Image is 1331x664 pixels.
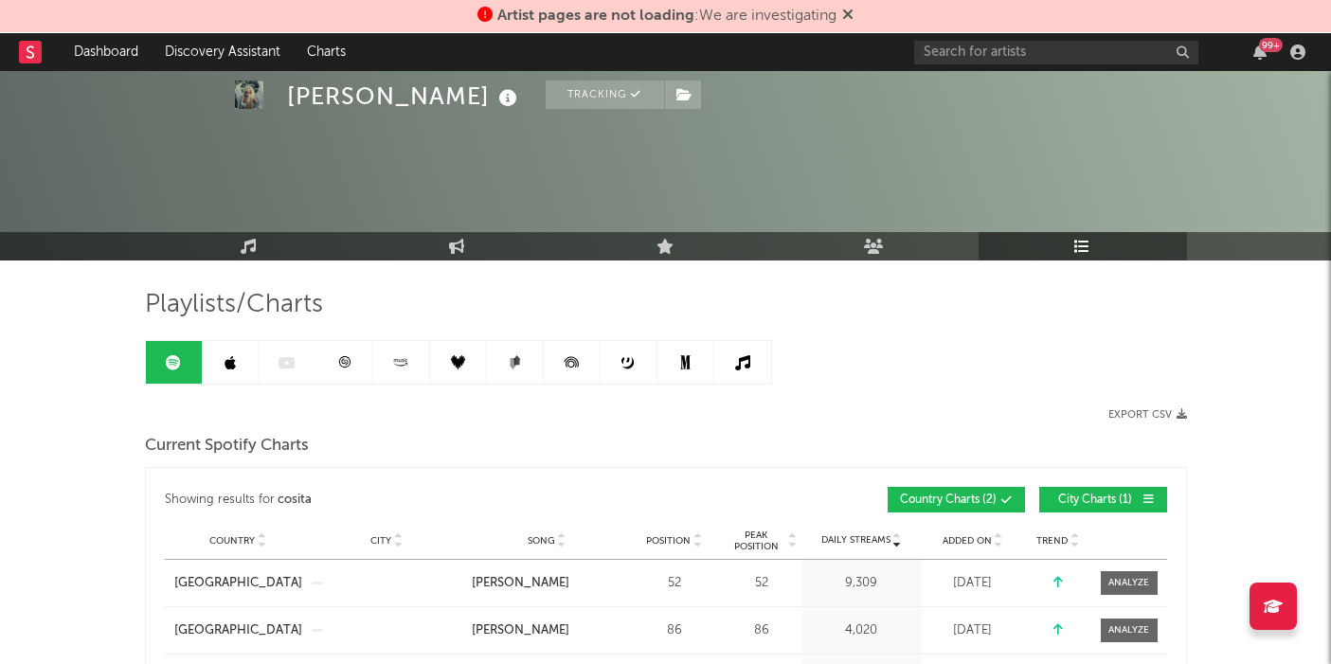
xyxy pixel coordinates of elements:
[174,574,302,593] a: [GEOGRAPHIC_DATA]
[145,294,323,316] span: Playlists/Charts
[278,489,312,511] div: cosita
[888,487,1025,512] button: Country Charts(2)
[632,574,717,593] div: 52
[1259,38,1283,52] div: 99 +
[646,535,691,547] span: Position
[152,33,294,71] a: Discovery Assistant
[546,81,664,109] button: Tracking
[1036,535,1068,547] span: Trend
[821,533,890,547] span: Daily Streams
[472,621,622,640] a: [PERSON_NAME]
[1253,45,1267,60] button: 99+
[926,574,1020,593] div: [DATE]
[174,621,302,640] a: [GEOGRAPHIC_DATA]
[472,574,622,593] a: [PERSON_NAME]
[842,9,854,24] span: Dismiss
[497,9,694,24] span: Artist pages are not loading
[943,535,992,547] span: Added On
[727,529,786,552] span: Peak Position
[370,535,391,547] span: City
[472,574,569,593] div: [PERSON_NAME]
[900,494,997,506] span: Country Charts ( 2 )
[914,41,1198,64] input: Search for artists
[727,574,798,593] div: 52
[1052,494,1139,506] span: City Charts ( 1 )
[209,535,255,547] span: Country
[472,621,569,640] div: [PERSON_NAME]
[926,621,1020,640] div: [DATE]
[497,9,836,24] span: : We are investigating
[632,621,717,640] div: 86
[145,435,309,458] span: Current Spotify Charts
[727,621,798,640] div: 86
[1039,487,1167,512] button: City Charts(1)
[1108,409,1187,421] button: Export CSV
[287,81,522,112] div: [PERSON_NAME]
[165,487,666,512] div: Showing results for
[807,574,916,593] div: 9,309
[528,535,555,547] span: Song
[61,33,152,71] a: Dashboard
[294,33,359,71] a: Charts
[807,621,916,640] div: 4,020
